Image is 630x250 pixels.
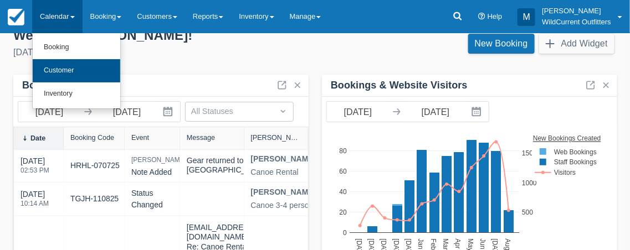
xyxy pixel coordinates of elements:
[468,34,535,54] a: New Booking
[70,134,114,142] div: Booking Code
[478,13,485,20] i: Help
[278,106,289,117] span: Dropdown icon
[18,102,80,122] input: Start Date
[534,134,602,142] text: New Bookings Created
[21,167,49,174] div: 02:53 PM
[96,102,158,122] input: End Date
[187,134,215,142] div: Message
[331,79,468,92] div: Bookings & Website Visitors
[30,134,45,142] div: Date
[33,59,120,82] a: Customer
[32,33,121,109] ul: Calendar
[539,34,614,54] button: Add Widget
[251,187,326,196] strong: [PERSON_NAME]-4-
[33,82,120,106] a: Inventory
[467,102,489,122] button: Interact with the calendar and add the check-in date for your trip.
[70,193,119,205] a: TGJH-110825
[131,168,172,176] span: note added
[327,102,389,122] input: Start Date
[131,134,149,142] div: Event
[251,134,302,142] div: [PERSON_NAME]/Item
[131,153,186,166] div: [PERSON_NAME]
[21,155,49,180] div: [DATE]
[13,46,306,59] div: [DATE]
[21,189,49,213] div: [DATE]
[251,154,324,163] strong: [PERSON_NAME]-1
[21,200,49,207] div: 10:14 AM
[22,79,84,92] div: Booking Log
[251,168,324,178] div: Canoe Rental
[70,160,120,171] a: HRHL-070725
[488,12,503,20] span: Help
[251,201,326,211] div: Canoe 3-4 person
[187,156,268,175] div: Gear returned to [GEOGRAPHIC_DATA]
[13,27,306,44] div: Welcome , [PERSON_NAME] !
[542,17,611,28] p: WildCurrent Outfitters
[158,102,180,122] button: Interact with the calendar and add the check-in date for your trip.
[33,36,120,59] a: Booking
[404,102,467,122] input: End Date
[8,9,24,25] img: checkfront-main-nav-mini-logo.png
[542,6,611,17] p: [PERSON_NAME]
[131,189,163,209] span: status changed
[518,8,535,26] div: M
